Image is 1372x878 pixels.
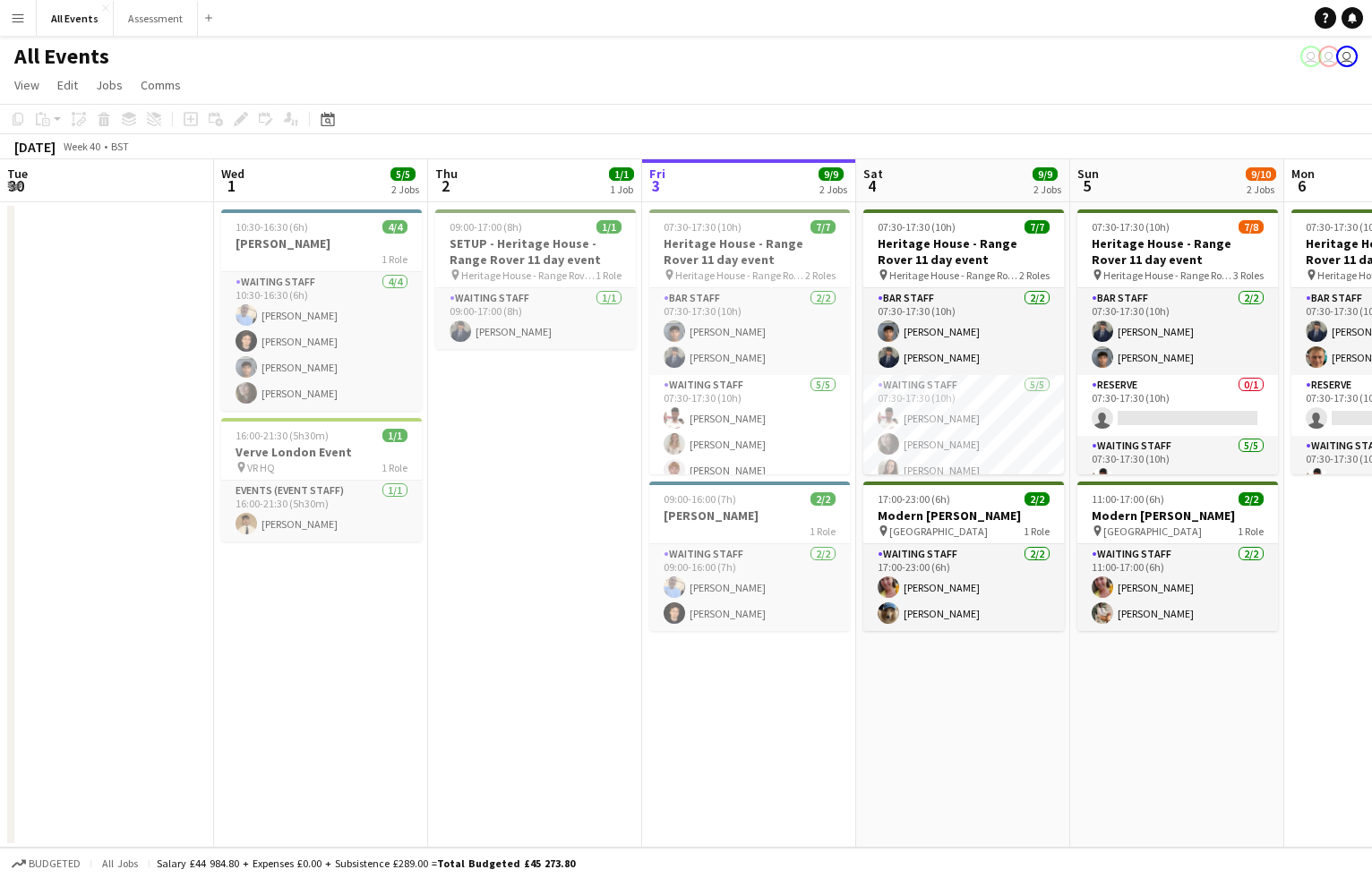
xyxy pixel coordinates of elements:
[1025,492,1050,506] span: 2/2
[14,43,109,70] h1: All Events
[810,220,836,234] span: 7/7
[391,183,419,196] div: 2 Jobs
[1103,269,1233,282] span: Heritage House - Range Rover 11 day event
[1077,436,1278,601] app-card-role: Waiting Staff5/507:30-17:30 (10h)[PERSON_NAME]
[1233,269,1264,282] span: 3 Roles
[1077,375,1278,436] app-card-role: Reserve0/107:30-17:30 (10h)
[221,235,422,251] h3: [PERSON_NAME]
[878,220,956,234] span: 07:30-17:30 (10h)
[382,429,407,442] span: 1/1
[1291,166,1315,182] span: Mon
[664,492,736,506] span: 09:00-16:00 (7h)
[863,235,1064,268] h3: Heritage House - Range Rover 11 day event
[435,288,636,349] app-card-role: Waiting Staff1/109:00-17:00 (8h)[PERSON_NAME]
[1239,492,1264,506] span: 2/2
[1024,524,1050,538] span: 1 Role
[649,507,850,524] h3: [PERSON_NAME]
[1033,183,1061,196] div: 2 Jobs
[1077,235,1278,268] h3: Heritage House - Range Rover 11 day event
[59,140,104,153] span: Week 40
[649,375,850,540] app-card-role: Waiting Staff5/507:30-17:30 (10h)[PERSON_NAME][PERSON_NAME][PERSON_NAME]
[863,288,1064,375] app-card-role: Bar Staff2/207:30-17:30 (10h)[PERSON_NAME][PERSON_NAME]
[805,269,836,282] span: 2 Roles
[1077,209,1278,474] app-job-card: 07:30-17:30 (10h)7/8Heritage House - Range Rover 11 day event Heritage House - Range Rover 11 day...
[141,77,181,93] span: Comms
[7,73,47,97] a: View
[863,507,1064,524] h3: Modern [PERSON_NAME]
[863,166,883,182] span: Sat
[221,418,422,541] app-job-card: 16:00-21:30 (5h30m)1/1Verve London Event VR HQ1 RoleEvents (Event Staff)1/116:00-21:30 (5h30m)[PE...
[863,482,1064,631] app-job-card: 17:00-23:00 (6h)2/2Modern [PERSON_NAME] [GEOGRAPHIC_DATA]1 RoleWaiting Staff2/217:00-23:00 (6h)[P...
[14,138,56,156] div: [DATE]
[247,461,275,474] span: VR HQ
[1103,524,1202,538] span: [GEOGRAPHIC_DATA]
[596,220,622,234] span: 1/1
[649,209,850,474] app-job-card: 07:30-17:30 (10h)7/7Heritage House - Range Rover 11 day event Heritage House - Range Rover 11 day...
[610,183,633,196] div: 1 Job
[1025,220,1050,234] span: 7/7
[664,220,742,234] span: 07:30-17:30 (10h)
[609,167,634,181] span: 1/1
[649,482,850,631] app-job-card: 09:00-16:00 (7h)2/2[PERSON_NAME]1 RoleWaiting Staff2/209:00-16:00 (7h)[PERSON_NAME][PERSON_NAME]
[878,492,950,506] span: 17:00-23:00 (6h)
[889,269,1019,282] span: Heritage House - Range Rover 11 day event
[1077,507,1278,524] h3: Modern [PERSON_NAME]
[1077,482,1278,631] div: 11:00-17:00 (6h)2/2Modern [PERSON_NAME] [GEOGRAPHIC_DATA]1 RoleWaiting Staff2/211:00-17:00 (6h)[P...
[236,220,308,234] span: 10:30-16:30 (6h)
[649,235,850,268] h3: Heritage House - Range Rover 11 day event
[461,269,596,282] span: Heritage House - Range Rover 11 day event
[157,857,575,870] div: Salary £44 984.80 + Expenses £0.00 + Subsistence £289.00 =
[1247,183,1275,196] div: 2 Jobs
[675,269,805,282] span: Heritage House - Range Rover 11 day event
[1077,544,1278,631] app-card-role: Waiting Staff2/211:00-17:00 (6h)[PERSON_NAME][PERSON_NAME]
[382,461,407,474] span: 1 Role
[221,209,422,411] div: 10:30-16:30 (6h)4/4[PERSON_NAME]1 RoleWaiting Staff4/410:30-16:30 (6h)[PERSON_NAME][PERSON_NAME][...
[236,429,329,442] span: 16:00-21:30 (5h30m)
[1318,46,1340,67] app-user-avatar: Nathan Wong
[29,857,81,870] span: Budgeted
[4,175,28,196] span: 30
[37,1,114,36] button: All Events
[219,175,244,196] span: 1
[889,524,988,538] span: [GEOGRAPHIC_DATA]
[1246,167,1276,181] span: 9/10
[863,375,1064,540] app-card-role: Waiting Staff5/507:30-17:30 (10h)[PERSON_NAME][PERSON_NAME][PERSON_NAME]
[435,235,636,268] h3: SETUP - Heritage House - Range Rover 11 day event
[390,167,416,181] span: 5/5
[863,209,1064,474] app-job-card: 07:30-17:30 (10h)7/7Heritage House - Range Rover 11 day event Heritage House - Range Rover 11 day...
[810,524,836,538] span: 1 Role
[596,269,622,282] span: 1 Role
[435,209,636,349] div: 09:00-17:00 (8h)1/1SETUP - Heritage House - Range Rover 11 day event Heritage House - Range Rover...
[57,77,78,93] span: Edit
[221,166,244,182] span: Wed
[221,481,422,541] app-card-role: Events (Event Staff)1/116:00-21:30 (5h30m)[PERSON_NAME]
[1077,166,1099,182] span: Sun
[1300,46,1322,67] app-user-avatar: Nathan Wong
[819,183,847,196] div: 2 Jobs
[1238,524,1264,538] span: 1 Role
[1092,492,1164,506] span: 11:00-17:00 (6h)
[221,272,422,411] app-card-role: Waiting Staff4/410:30-16:30 (6h)[PERSON_NAME][PERSON_NAME][PERSON_NAME][PERSON_NAME]
[649,544,850,631] app-card-role: Waiting Staff2/209:00-16:00 (7h)[PERSON_NAME][PERSON_NAME]
[114,1,198,36] button: Assessment
[819,167,844,181] span: 9/9
[1019,269,1050,282] span: 2 Roles
[99,857,141,870] span: All jobs
[96,77,123,93] span: Jobs
[1075,175,1099,196] span: 5
[1336,46,1358,67] app-user-avatar: Nathan Wong
[647,175,665,196] span: 3
[649,288,850,375] app-card-role: Bar Staff2/207:30-17:30 (10h)[PERSON_NAME][PERSON_NAME]
[1033,167,1058,181] span: 9/9
[1077,288,1278,375] app-card-role: Bar Staff2/207:30-17:30 (10h)[PERSON_NAME][PERSON_NAME]
[863,544,1064,631] app-card-role: Waiting Staff2/217:00-23:00 (6h)[PERSON_NAME][PERSON_NAME]
[382,252,407,266] span: 1 Role
[450,220,522,234] span: 09:00-17:00 (8h)
[89,73,130,97] a: Jobs
[50,73,85,97] a: Edit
